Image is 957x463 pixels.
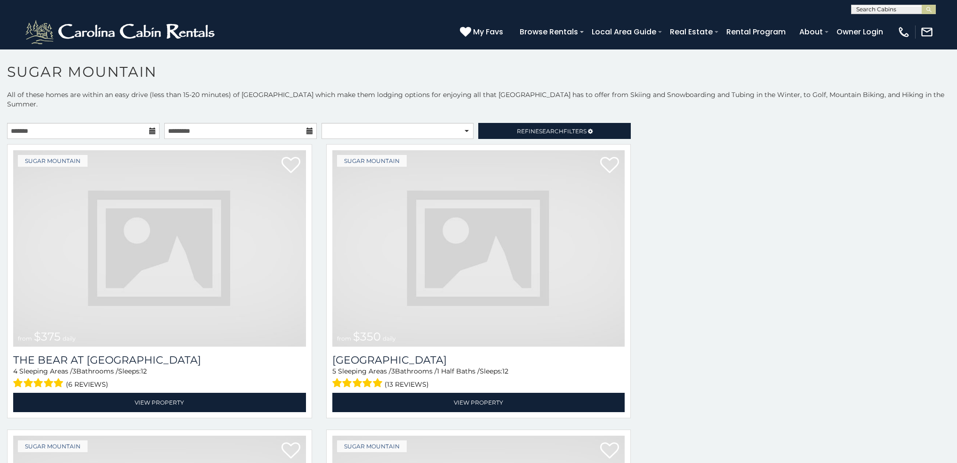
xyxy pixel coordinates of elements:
[722,24,790,40] a: Rental Program
[460,26,506,38] a: My Favs
[391,367,395,375] span: 3
[13,354,306,366] a: The Bear At [GEOGRAPHIC_DATA]
[587,24,661,40] a: Local Area Guide
[332,393,625,412] a: View Property
[502,367,508,375] span: 12
[281,156,300,176] a: Add to favorites
[24,18,219,46] img: White-1-2.png
[332,354,625,366] a: [GEOGRAPHIC_DATA]
[18,155,88,167] a: Sugar Mountain
[332,366,625,390] div: Sleeping Areas / Bathrooms / Sleeps:
[832,24,888,40] a: Owner Login
[600,441,619,461] a: Add to favorites
[332,354,625,366] h3: Grouse Moor Lodge
[600,156,619,176] a: Add to favorites
[34,330,61,343] span: $375
[920,25,933,39] img: mail-regular-white.png
[337,440,407,452] a: Sugar Mountain
[517,128,587,135] span: Refine Filters
[795,24,828,40] a: About
[141,367,147,375] span: 12
[383,335,396,342] span: daily
[13,367,17,375] span: 4
[332,150,625,347] a: from $350 daily
[385,378,429,390] span: (13 reviews)
[437,367,480,375] span: 1 Half Baths /
[66,378,108,390] span: (6 reviews)
[13,150,306,347] a: from $375 daily
[18,335,32,342] span: from
[13,354,306,366] h3: The Bear At Sugar Mountain
[337,155,407,167] a: Sugar Mountain
[539,128,563,135] span: Search
[13,393,306,412] a: View Property
[353,330,381,343] span: $350
[63,335,76,342] span: daily
[332,150,625,347] img: dummy-image.jpg
[897,25,910,39] img: phone-regular-white.png
[332,367,336,375] span: 5
[13,366,306,390] div: Sleeping Areas / Bathrooms / Sleeps:
[281,441,300,461] a: Add to favorites
[337,335,351,342] span: from
[515,24,583,40] a: Browse Rentals
[13,150,306,347] img: dummy-image.jpg
[478,123,631,139] a: RefineSearchFilters
[18,440,88,452] a: Sugar Mountain
[473,26,503,38] span: My Favs
[665,24,717,40] a: Real Estate
[72,367,76,375] span: 3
